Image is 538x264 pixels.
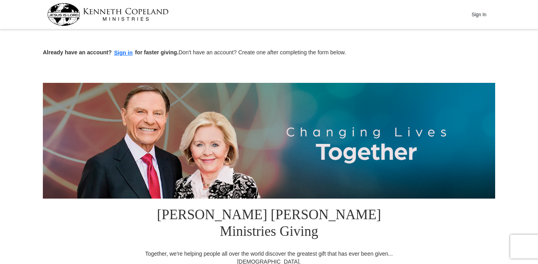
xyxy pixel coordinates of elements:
[43,49,179,55] strong: Already have an account? for faster giving.
[43,48,495,57] p: Don't have an account? Create one after completing the form below.
[140,199,398,250] h1: [PERSON_NAME] [PERSON_NAME] Ministries Giving
[467,8,491,21] button: Sign In
[112,48,135,57] button: Sign in
[47,3,169,26] img: kcm-header-logo.svg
